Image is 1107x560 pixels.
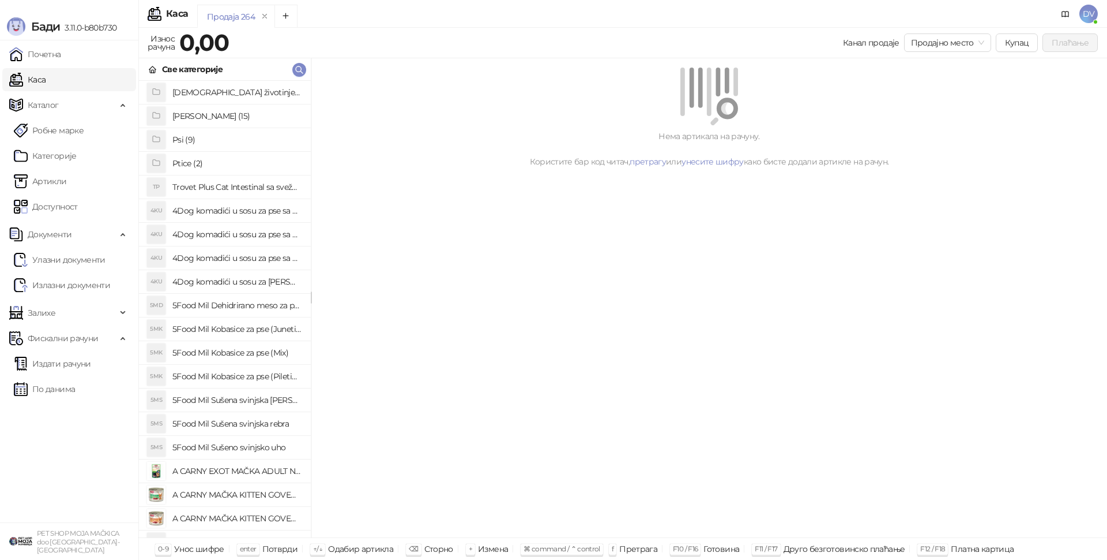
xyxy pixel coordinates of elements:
[325,130,1093,168] div: Нема артикала на рачуну. Користите бар код читач, или како бисте додали артикле на рачун.
[9,68,46,91] a: Каса
[172,320,302,338] h4: 5Food Mil Kobasice za pse (Junetina)
[612,544,613,553] span: f
[172,391,302,409] h4: 5Food Mil Sušena svinjska [PERSON_NAME]
[172,178,302,196] h4: Trovet Plus Cat Intestinal sa svežom ribom (85g)
[619,542,657,557] div: Претрага
[911,34,984,51] span: Продајно место
[14,274,110,297] a: Излазни документи
[14,352,91,375] a: Издати рачуни
[951,542,1014,557] div: Платна картица
[14,144,77,167] a: Категорије
[7,17,25,36] img: Logo
[172,272,302,291] h4: 4Dog komadići u sosu za [PERSON_NAME] piletinom (100g)
[172,462,302,480] h4: A CARNY EXOT MAČKA ADULT NOJ 85g
[162,63,223,76] div: Све категорије
[147,225,165,244] div: 4KU
[996,33,1038,52] button: Купац
[703,542,739,557] div: Готовина
[147,320,165,338] div: 5MK
[147,367,165,386] div: 5MK
[172,367,302,386] h4: 5Food Mil Kobasice za pse (Piletina)
[172,344,302,362] h4: 5Food Mil Kobasice za pse (Mix)
[262,542,298,557] div: Потврди
[14,170,67,193] a: ArtikliАртикли
[172,249,302,267] h4: 4Dog komadići u sosu za pse sa piletinom i govedinom (4x100g)
[147,533,165,551] div: ABP
[28,327,98,350] span: Фискални рачуни
[28,301,55,324] span: Залихе
[673,544,698,553] span: F10 / F16
[158,544,168,553] span: 0-9
[179,28,229,57] strong: 0,00
[1079,5,1098,23] span: DV
[172,296,302,315] h4: 5Food Mil Dehidrirano meso za pse
[172,415,302,433] h4: 5Food Mil Sušena svinjska rebra
[147,486,165,504] img: Slika
[274,5,298,28] button: Add tab
[920,544,945,553] span: F12 / F18
[1056,5,1075,23] a: Документација
[1042,33,1098,52] button: Плаћање
[147,462,165,480] img: Slika
[14,248,106,271] a: Ulazni dokumentiУлазни документи
[240,544,257,553] span: enter
[172,509,302,528] h4: A CARNY MAČKA KITTEN GOVEDINA,TELETINA I PILETINA 200g
[172,83,302,102] h4: [DEMOGRAPHIC_DATA] životinje (3)
[424,542,453,557] div: Сторно
[37,529,119,554] small: PET SHOP MOJA MAČKICA doo [GEOGRAPHIC_DATA]-[GEOGRAPHIC_DATA]
[60,23,116,33] span: 3.11.0-b80b730
[147,509,165,528] img: Slika
[172,438,302,457] h4: 5Food Mil Sušeno svinjsko uho
[207,10,255,23] div: Продаја 264
[147,415,165,433] div: 5MS
[147,249,165,267] div: 4KU
[14,378,75,401] a: По данима
[524,544,600,553] span: ⌘ command / ⌃ control
[147,201,165,220] div: 4KU
[147,391,165,409] div: 5MS
[469,544,472,553] span: +
[147,272,165,291] div: 4KU
[147,178,165,196] div: TP
[172,533,302,551] h4: ADIVA Biotic Powder (1 kesica)
[139,81,311,537] div: grid
[630,156,666,167] a: претрагу
[166,9,188,18] div: Каса
[172,486,302,504] h4: A CARNY MAČKA KITTEN GOVEDINA,PILETINA I ZEC 200g
[145,31,177,54] div: Износ рачуна
[313,544,322,553] span: ↑/↓
[14,195,78,218] a: Доступност
[478,542,508,557] div: Измена
[172,201,302,220] h4: 4Dog komadići u sosu za pse sa govedinom (100g)
[843,36,899,49] div: Канал продаје
[257,12,272,21] button: remove
[172,130,302,149] h4: Psi (9)
[409,544,418,553] span: ⌫
[147,296,165,315] div: 5MD
[172,225,302,244] h4: 4Dog komadići u sosu za pse sa piletinom (100g)
[755,544,777,553] span: F11 / F17
[784,542,905,557] div: Друго безготовинско плаћање
[172,107,302,125] h4: [PERSON_NAME] (15)
[31,20,60,33] span: Бади
[172,154,302,173] h4: Ptice (2)
[328,542,393,557] div: Одабир артикла
[14,119,84,142] a: Робне марке
[147,344,165,362] div: 5MK
[174,542,224,557] div: Унос шифре
[9,530,32,553] img: 64x64-companyLogo-9f44b8df-f022-41eb-b7d6-300ad218de09.png
[681,156,744,167] a: унесите шифру
[28,94,59,117] span: Каталог
[147,438,165,457] div: 5MS
[9,43,61,66] a: Почетна
[28,223,71,246] span: Документи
